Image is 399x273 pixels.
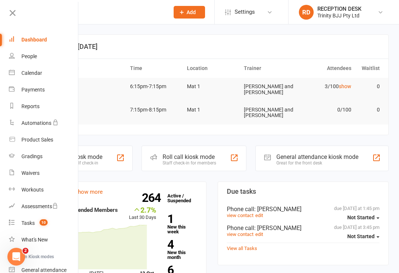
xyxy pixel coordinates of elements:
[57,160,102,166] div: Member self check-in
[44,7,164,17] input: Search...
[40,219,48,226] span: 10
[317,6,361,12] div: RECEPTION DESK
[44,43,380,50] h3: Coming up [DATE]
[174,6,205,19] button: Add
[21,103,40,109] div: Reports
[9,182,79,198] a: Workouts
[347,230,379,243] button: Not Started
[297,101,354,119] td: 0/100
[297,78,354,95] td: 3/100
[9,215,79,232] a: Tasks 10
[41,59,127,78] th: Event/Booking
[21,37,47,43] div: Dashboard
[276,160,358,166] div: Great for the front desk
[255,213,263,218] a: edit
[317,12,361,19] div: Trinity BJJ Pty Ltd
[21,170,40,176] div: Waivers
[21,137,53,143] div: Product Sales
[127,78,184,95] td: 6:15pm-7:15pm
[21,267,66,273] div: General attendance
[355,59,383,78] th: Waitlist
[241,78,297,101] td: [PERSON_NAME] and [PERSON_NAME]
[9,232,79,248] a: What's New
[227,224,379,232] div: Phone call
[167,213,197,234] a: 1New this week
[9,148,79,165] a: Gradings
[21,120,51,126] div: Automations
[75,189,103,195] a: show more
[184,78,241,95] td: Mat 1
[45,188,197,195] h3: Members
[9,31,79,48] a: Dashboard
[167,239,197,260] a: 4New this month
[297,59,354,78] th: Attendees
[187,9,196,15] span: Add
[21,187,44,193] div: Workouts
[23,248,28,254] span: 2
[235,4,255,20] span: Settings
[299,5,314,20] div: RD
[142,192,164,203] strong: 264
[57,153,102,160] div: Class kiosk mode
[21,220,35,226] div: Tasks
[9,165,79,182] a: Waivers
[9,115,79,131] a: Automations
[7,248,25,266] iframe: Intercom live chat
[21,87,45,93] div: Payments
[9,65,79,81] a: Calendar
[21,53,37,59] div: People
[184,59,241,78] th: Location
[163,160,216,166] div: Staff check-in for members
[9,98,79,115] a: Reports
[21,70,42,76] div: Calendar
[9,131,79,148] a: Product Sales
[227,206,379,213] div: Phone call
[45,207,118,213] strong: Active / Suspended Members
[241,101,297,124] td: [PERSON_NAME] and [PERSON_NAME]
[127,59,184,78] th: Time
[347,214,375,220] span: Not Started
[227,213,253,218] a: view contact
[254,224,301,232] span: : [PERSON_NAME]
[21,237,48,243] div: What's New
[276,153,358,160] div: General attendance kiosk mode
[167,213,194,224] strong: 1
[184,101,241,119] td: Mat 1
[339,83,351,89] a: show
[9,48,79,65] a: People
[347,211,379,224] button: Not Started
[254,206,301,213] span: : [PERSON_NAME]
[227,188,379,195] h3: Due tasks
[21,203,58,209] div: Assessments
[9,198,79,215] a: Assessments
[241,59,297,78] th: Trainer
[129,206,156,214] div: 2.7%
[129,206,156,222] div: Last 30 Days
[21,153,42,159] div: Gradings
[255,232,263,237] a: edit
[127,101,184,119] td: 7:15pm-8:15pm
[167,239,194,250] strong: 4
[164,188,196,209] a: 264Active / Suspended
[227,246,257,251] a: View all Tasks
[9,81,79,98] a: Payments
[163,153,216,160] div: Roll call kiosk mode
[355,101,383,119] td: 0
[227,232,253,237] a: view contact
[355,78,383,95] td: 0
[347,233,375,239] span: Not Started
